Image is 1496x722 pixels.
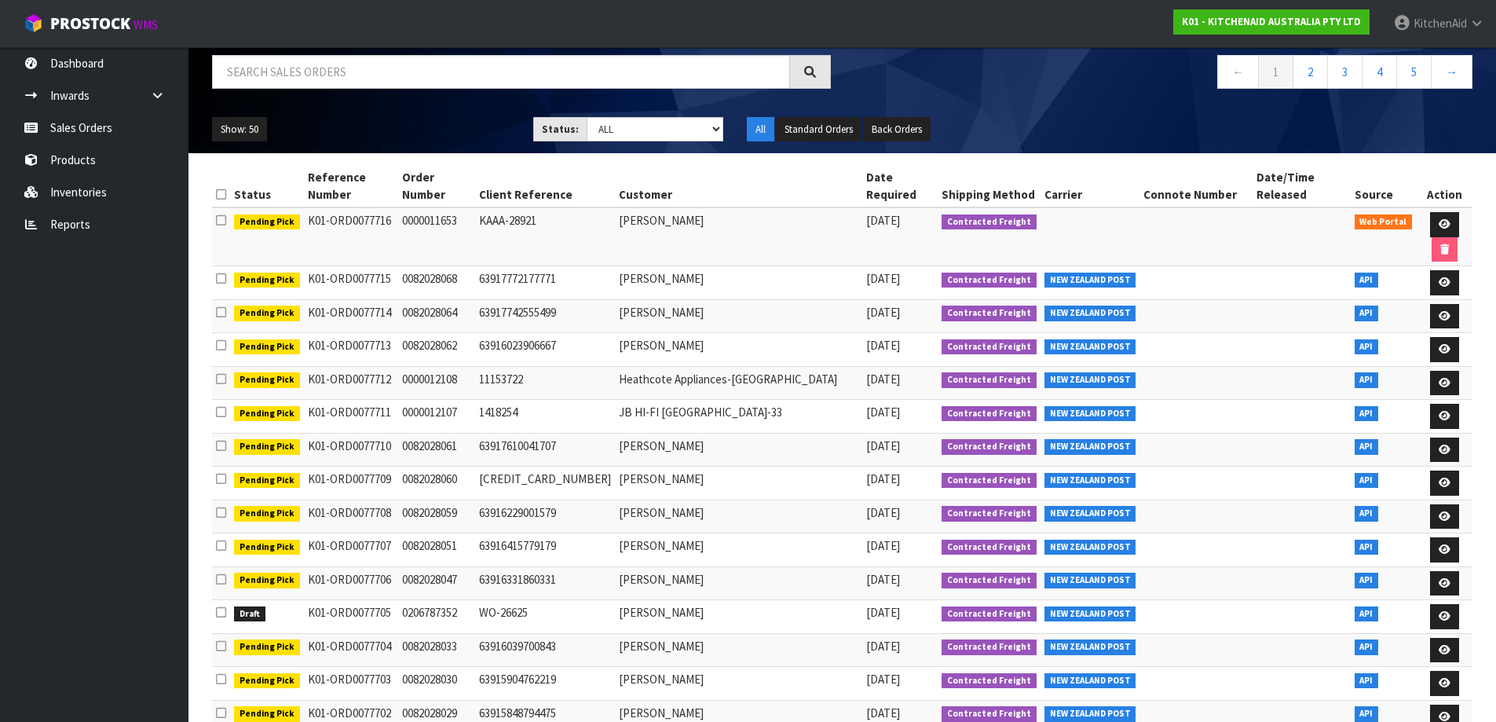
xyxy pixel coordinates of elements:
strong: K01 - KITCHENAID AUSTRALIA PTY LTD [1182,15,1361,28]
span: Pending Pick [234,540,300,555]
span: [DATE] [866,605,900,620]
span: NEW ZEALAND POST [1044,306,1136,321]
a: 4 [1362,55,1397,89]
span: KitchenAid [1414,16,1467,31]
span: API [1355,640,1379,655]
span: [DATE] [866,505,900,520]
span: API [1355,607,1379,622]
td: K01-ORD0077704 [304,633,399,667]
td: 63916023906667 [475,333,615,367]
td: K01-ORD0077714 [304,299,399,333]
td: 0082028061 [398,433,475,467]
span: [DATE] [866,213,900,228]
a: → [1431,55,1472,89]
span: Pending Pick [234,673,300,689]
span: API [1355,372,1379,388]
td: K01-ORD0077710 [304,433,399,467]
span: Pending Pick [234,273,300,288]
span: API [1355,473,1379,489]
span: Contracted Freight [942,372,1037,388]
td: 11153722 [475,366,615,400]
button: Show: 50 [212,117,267,142]
nav: Page navigation [854,55,1473,93]
th: Carrier [1041,165,1140,207]
span: Pending Pick [234,706,300,722]
span: [DATE] [866,471,900,486]
td: K01-ORD0077707 [304,533,399,567]
input: Search sales orders [212,55,790,89]
th: Date Required [862,165,938,207]
td: [PERSON_NAME] [615,633,862,667]
td: KAAA-28921 [475,207,615,266]
span: Pending Pick [234,406,300,422]
td: 63916039700843 [475,633,615,667]
span: NEW ZEALAND POST [1044,673,1136,689]
span: [DATE] [866,372,900,387]
td: JB HI-FI [GEOGRAPHIC_DATA]-33 [615,400,862,434]
span: Pending Pick [234,439,300,455]
td: 0082028064 [398,299,475,333]
a: 3 [1327,55,1362,89]
span: API [1355,706,1379,722]
td: K01-ORD0077709 [304,467,399,500]
th: Connote Number [1139,165,1253,207]
span: Contracted Freight [942,306,1037,321]
strong: Status: [542,123,579,136]
span: [DATE] [866,438,900,453]
span: [DATE] [866,672,900,687]
td: [PERSON_NAME] [615,333,862,367]
span: Pending Pick [234,573,300,588]
span: Pending Pick [234,473,300,489]
span: Pending Pick [234,506,300,522]
td: 0082028060 [398,467,475,500]
td: K01-ORD0077715 [304,266,399,300]
span: [DATE] [866,305,900,320]
span: [DATE] [866,706,900,720]
td: K01-ORD0077716 [304,207,399,266]
span: API [1355,439,1379,455]
span: [DATE] [866,405,900,420]
th: Action [1416,165,1472,207]
span: Pending Pick [234,306,300,321]
span: NEW ZEALAND POST [1044,339,1136,355]
td: K01-ORD0077713 [304,333,399,367]
span: Contracted Freight [942,473,1037,489]
th: Reference Number [304,165,399,207]
span: Web Portal [1355,214,1413,230]
td: [PERSON_NAME] [615,207,862,266]
span: Contracted Freight [942,406,1037,422]
span: NEW ZEALAND POST [1044,506,1136,522]
td: [PERSON_NAME] [615,600,862,634]
td: 63917772177771 [475,266,615,300]
td: 0082028047 [398,566,475,600]
td: 0082028068 [398,266,475,300]
span: Contracted Freight [942,640,1037,655]
span: Pending Pick [234,339,300,355]
td: WO-26625 [475,600,615,634]
th: Status [230,165,304,207]
span: ProStock [50,13,130,34]
a: 1 [1258,55,1293,89]
td: 0082028062 [398,333,475,367]
td: K01-ORD0077706 [304,566,399,600]
span: NEW ZEALAND POST [1044,573,1136,588]
td: K01-ORD0077703 [304,667,399,701]
td: [PERSON_NAME] [615,500,862,533]
small: WMS [134,17,158,32]
td: [PERSON_NAME] [615,266,862,300]
td: 63917742555499 [475,299,615,333]
td: 0000012108 [398,366,475,400]
td: Heathcote Appliances-[GEOGRAPHIC_DATA] [615,366,862,400]
span: API [1355,406,1379,422]
span: Draft [234,607,265,622]
span: Contracted Freight [942,540,1037,555]
td: 0000012107 [398,400,475,434]
span: Contracted Freight [942,273,1037,288]
span: API [1355,273,1379,288]
span: Contracted Freight [942,573,1037,588]
span: Pending Pick [234,214,300,230]
td: 0206787352 [398,600,475,634]
td: 0082028033 [398,633,475,667]
span: Contracted Freight [942,673,1037,689]
td: 63915904762219 [475,667,615,701]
